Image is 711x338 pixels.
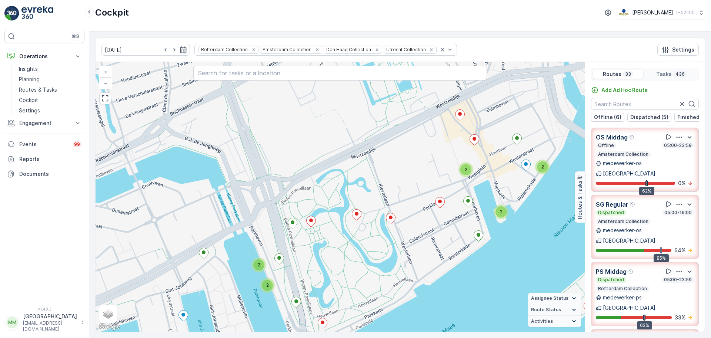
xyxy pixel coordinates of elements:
button: Settings [657,44,699,56]
div: Remove Utrecht Collection [427,47,435,53]
span: + [104,69,107,75]
p: medewerker-os [603,160,642,167]
a: Events99 [4,137,84,152]
p: 0 % [678,180,686,187]
p: Offline (6) [594,114,621,121]
p: Operations [19,53,70,60]
div: Remove Rotterdam Collection [250,47,258,53]
p: Settings [672,46,694,53]
div: Help Tooltip Icon [629,134,635,140]
p: medewerker-os [603,227,642,234]
p: Rotterdam Collection [597,286,648,292]
p: 05:00-23:59 [663,277,692,283]
div: 85% [654,254,669,262]
div: Remove Amsterdam Collection [313,47,321,53]
p: ( +02:00 ) [676,10,695,16]
p: Amsterdam Collection [597,151,649,157]
p: [GEOGRAPHIC_DATA] [603,304,655,312]
span: v 1.49.3 [4,307,84,311]
p: Planning [19,76,40,83]
img: logo_light-DOdMpM7g.png [21,6,53,21]
summary: Activities [528,316,581,327]
p: Settings [19,107,40,114]
p: 436 [675,71,685,77]
p: medewerker-ps [603,294,642,301]
input: Search Routes [591,98,699,110]
p: [GEOGRAPHIC_DATA] [603,170,655,177]
div: 2 [458,162,473,177]
p: Amsterdam Collection [597,219,649,224]
p: 33 % [675,314,686,321]
span: Route Status [531,307,561,313]
a: Zoom In [100,66,111,78]
p: 05:00-19:00 [664,210,692,216]
button: MM[GEOGRAPHIC_DATA][EMAIL_ADDRESS][DOMAIN_NAME] [4,313,84,332]
p: 33 [624,71,632,77]
button: Engagement [4,116,84,131]
p: Cockpit [95,7,129,19]
span: 2 [500,209,503,214]
p: Routes [603,70,621,78]
p: OS Middag [596,133,628,142]
p: Dispatched (5) [630,114,668,121]
p: SG Regular [596,200,628,209]
div: Rotterdam Collection [199,46,249,53]
a: Cockpit [16,95,84,105]
a: Reports [4,152,84,167]
p: Events [19,141,68,148]
p: Tasks [656,70,672,78]
a: Documents [4,167,84,181]
span: 2 [541,164,544,170]
button: Operations [4,49,84,64]
div: 62% [637,321,652,329]
p: Dispatched [597,210,625,216]
input: dd/mm/yyyy [101,44,190,56]
p: Cockpit [19,96,38,104]
div: Remove Den Haag Collection [373,47,381,53]
p: Documents [19,170,81,178]
p: [PERSON_NAME] [632,9,673,16]
button: Dispatched (5) [627,113,671,122]
button: [PERSON_NAME](+02:00) [618,6,705,19]
span: Assignee Status [531,295,568,301]
p: [GEOGRAPHIC_DATA] [23,313,77,320]
p: Dispatched [597,277,625,283]
a: Zoom Out [100,78,111,89]
div: Den Haag Collection [324,46,372,53]
p: Offline [597,142,615,148]
span: − [104,80,108,86]
p: Finished (15) [677,114,710,121]
a: Settings [16,105,84,116]
div: 2 [535,160,550,174]
p: 64 % [674,247,686,254]
p: [GEOGRAPHIC_DATA] [603,237,655,245]
p: PS Middag [596,267,627,276]
div: 2 [260,278,275,293]
a: Add Ad Hoc Route [591,86,648,94]
p: Routes & Tasks [576,181,584,219]
a: Routes & Tasks [16,85,84,95]
div: 62% [639,187,654,195]
img: basis-logo_rgb2x.png [618,9,629,17]
div: Help Tooltip Icon [630,201,636,207]
p: Routes & Tasks [19,86,57,93]
span: 2 [465,167,467,172]
p: Insights [19,65,38,73]
input: Search for tasks or a location [193,66,487,81]
summary: Route Status [528,304,581,316]
a: Insights [16,64,84,74]
a: Layers [100,306,116,322]
p: Reports [19,155,81,163]
img: Google [97,322,122,332]
a: Open this area in Google Maps (opens a new window) [97,322,122,332]
summary: Assignee Status [528,293,581,304]
span: Activities [531,318,553,324]
p: [EMAIL_ADDRESS][DOMAIN_NAME] [23,320,77,332]
p: Engagement [19,119,70,127]
p: Add Ad Hoc Route [601,86,648,94]
div: Help Tooltip Icon [628,269,634,275]
div: 2 [494,204,508,219]
span: 2 [266,282,269,288]
div: MM [6,316,18,328]
button: Offline (6) [591,113,624,122]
